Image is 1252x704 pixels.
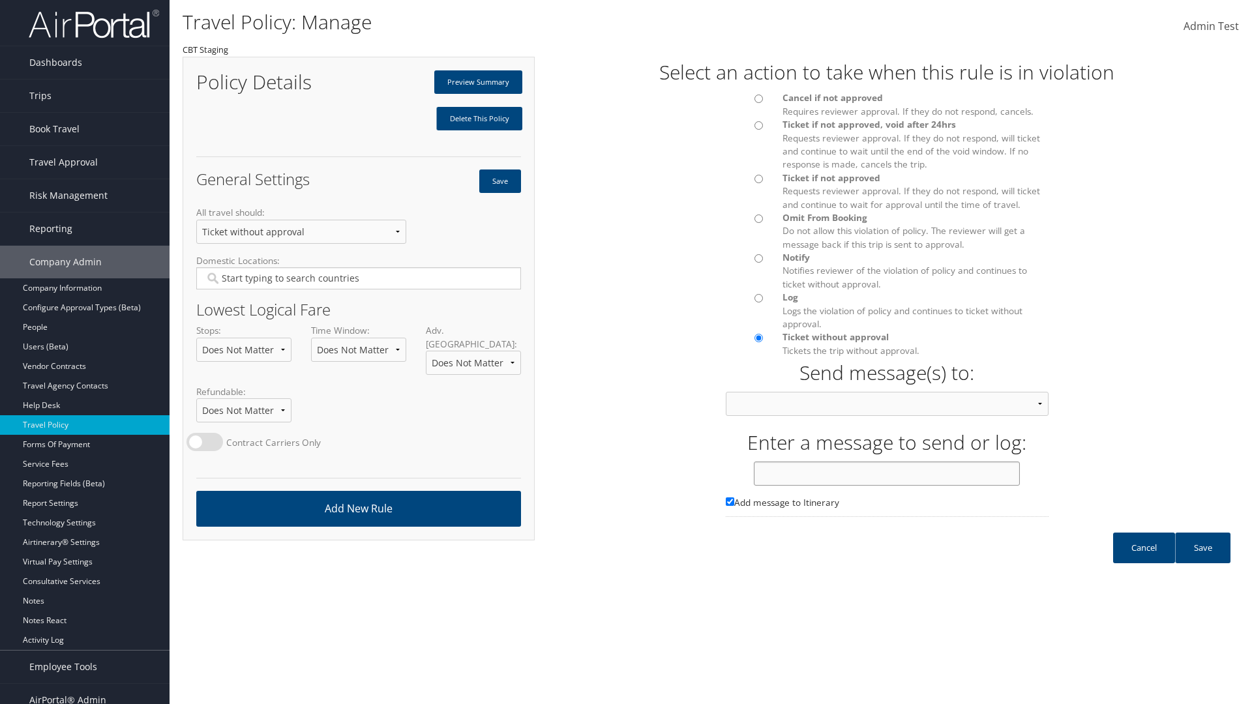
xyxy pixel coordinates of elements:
input: Domestic Locations: [205,272,512,285]
h1: Policy Details [196,72,349,92]
h2: General Settings [196,171,349,187]
label: Requires reviewer approval. If they do not respond, cancels. [782,91,1048,118]
label: All travel should: [196,206,406,254]
label: Requests reviewer approval. If they do not respond, will ticket and continue to wait for approval... [782,171,1048,211]
span: Employee Tools [29,651,97,683]
a: Cancel [1113,533,1175,563]
select: Stops: [196,338,291,362]
span: Reporting [29,213,72,245]
span: Notify [782,251,810,263]
span: Company Admin [29,246,102,278]
span: Risk Management [29,179,108,212]
span: Log [782,291,798,303]
h1: Select an action to take when this rule is in violation [535,59,1239,86]
span: Cancel if not approved [782,91,883,104]
span: Trips [29,80,52,112]
label: Time Window: [311,324,406,372]
label: Notifies reviewer of the violation of policy and continues to ticket without approval. [782,251,1048,291]
input: Please leave this blank if you are unsure. Add message to Itinerary [726,497,734,506]
label: Refundable: [196,385,291,433]
small: CBT Staging [183,44,228,55]
span: Admin Test [1184,19,1239,33]
a: Add New Rule [196,491,521,527]
button: Save [479,169,521,193]
label: Domestic Locations: [196,254,521,300]
span: Ticket if not approved, void after 24hrs [782,118,956,130]
h1: Send message(s) to: [726,359,1049,387]
span: Omit From Booking [782,211,867,224]
span: Travel Approval [29,146,98,179]
select: Warning: Invalid argument supplied for foreach() in /var/www/[DOMAIN_NAME][URL] on line 20 [726,392,1049,416]
select: Time Window: [311,338,406,362]
select: All travel should: [196,220,406,244]
label: Please leave this blank if you are unsure. [726,496,1049,517]
label: Logs the violation of policy and continues to ticket without approval. [782,291,1048,330]
h1: Enter a message to send or log: [535,429,1239,456]
label: Adv. [GEOGRAPHIC_DATA]: [426,324,521,385]
img: airportal-logo.png [29,8,159,39]
h1: Travel Policy: Manage [183,8,887,36]
select: Adv. [GEOGRAPHIC_DATA]: [426,351,521,375]
select: Refundable: [196,398,291,422]
a: Delete This Policy [436,107,522,130]
a: Preview Summary [434,70,522,94]
label: Requests reviewer approval. If they do not respond, will ticket and continue to wait until the en... [782,118,1048,171]
label: Contract Carriers Only [226,436,321,449]
span: Dashboards [29,46,82,79]
h2: Lowest Logical Fare [196,302,521,317]
span: Book Travel [29,113,80,145]
span: Ticket if not approved [782,171,880,184]
label: Do not allow this violation of policy. The reviewer will get a message back if this trip is sent ... [782,211,1048,251]
a: Save [1175,533,1230,563]
span: Ticket without approval [782,330,889,343]
label: Tickets the trip without approval. [782,330,1048,357]
a: Admin Test [1184,7,1239,47]
label: Stops: [196,324,291,372]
